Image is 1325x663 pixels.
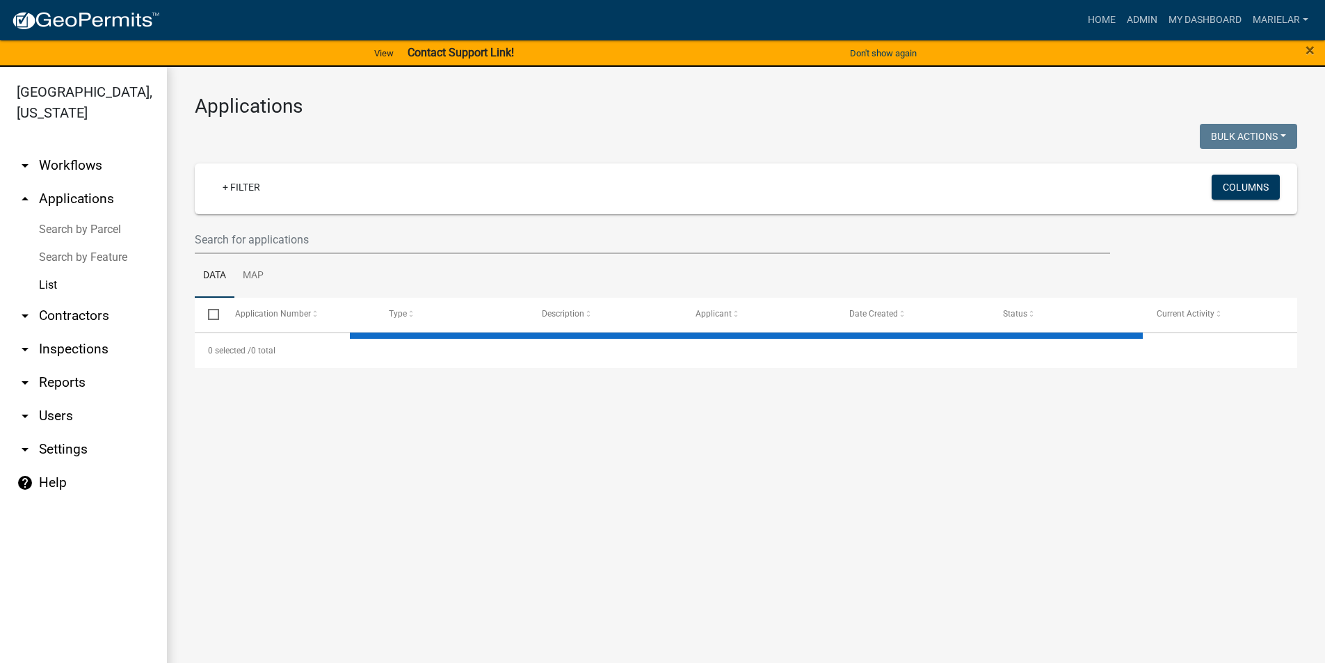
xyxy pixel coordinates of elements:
i: arrow_drop_up [17,191,33,207]
span: Status [1003,309,1027,319]
datatable-header-cell: Select [195,298,221,331]
datatable-header-cell: Date Created [836,298,990,331]
a: Data [195,254,234,298]
h3: Applications [195,95,1297,118]
div: 0 total [195,333,1297,368]
datatable-header-cell: Current Activity [1143,298,1297,331]
span: Type [389,309,407,319]
a: Home [1082,7,1121,33]
button: Close [1306,42,1315,58]
i: arrow_drop_down [17,157,33,174]
button: Columns [1212,175,1280,200]
i: arrow_drop_down [17,408,33,424]
span: Application Number [235,309,311,319]
span: Date Created [849,309,898,319]
datatable-header-cell: Applicant [682,298,836,331]
span: × [1306,40,1315,60]
a: marielar [1247,7,1314,33]
strong: Contact Support Link! [408,46,514,59]
a: Map [234,254,272,298]
i: arrow_drop_down [17,341,33,358]
span: Current Activity [1157,309,1214,319]
span: Description [542,309,584,319]
span: Applicant [696,309,732,319]
a: My Dashboard [1163,7,1247,33]
datatable-header-cell: Description [529,298,682,331]
datatable-header-cell: Type [375,298,529,331]
button: Bulk Actions [1200,124,1297,149]
i: arrow_drop_down [17,374,33,391]
i: arrow_drop_down [17,307,33,324]
i: help [17,474,33,491]
i: arrow_drop_down [17,441,33,458]
a: + Filter [211,175,271,200]
span: 0 selected / [208,346,251,356]
a: Admin [1121,7,1163,33]
datatable-header-cell: Status [990,298,1143,331]
input: Search for applications [195,225,1110,254]
a: View [369,42,399,65]
button: Don't show again [844,42,922,65]
datatable-header-cell: Application Number [221,298,375,331]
